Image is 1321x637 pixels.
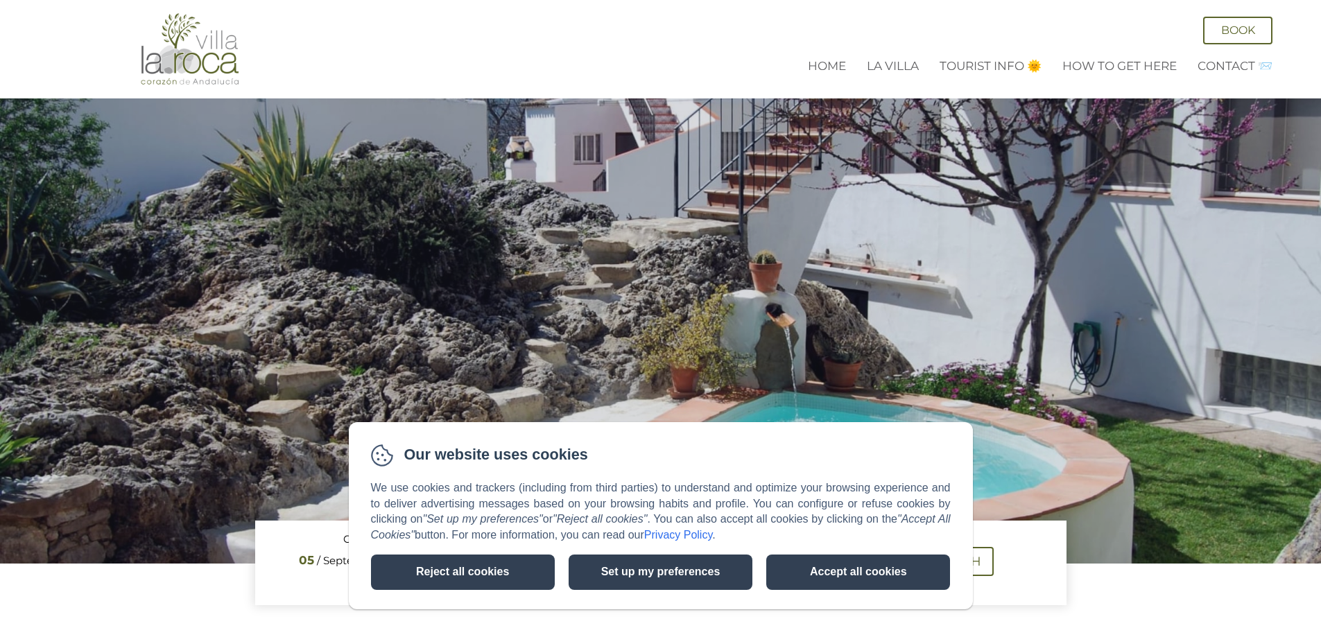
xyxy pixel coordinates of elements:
[766,555,950,590] button: Accept all cookies
[371,480,951,543] p: We use cookies and trackers (including from third parties) to understand and optimize your browsi...
[371,555,555,590] button: Reject all cookies
[423,513,543,525] em: "Set up my preferences"
[371,513,951,541] em: "Accept All Cookies"
[644,529,712,541] a: Privacy Policy
[138,12,242,86] img: Villa La Roca - A fusion of modern and classical Andalucian architecture
[569,555,752,590] button: Set up my preferences
[808,59,846,73] a: Home
[553,513,647,525] em: "Reject all cookies"
[1198,59,1272,73] a: Contact 📨
[867,59,919,73] a: La Villa
[940,59,1042,73] a: Tourist Info 🌞
[1062,59,1177,73] a: How to get here
[404,444,588,466] span: Our website uses cookies
[1203,17,1272,44] a: Book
